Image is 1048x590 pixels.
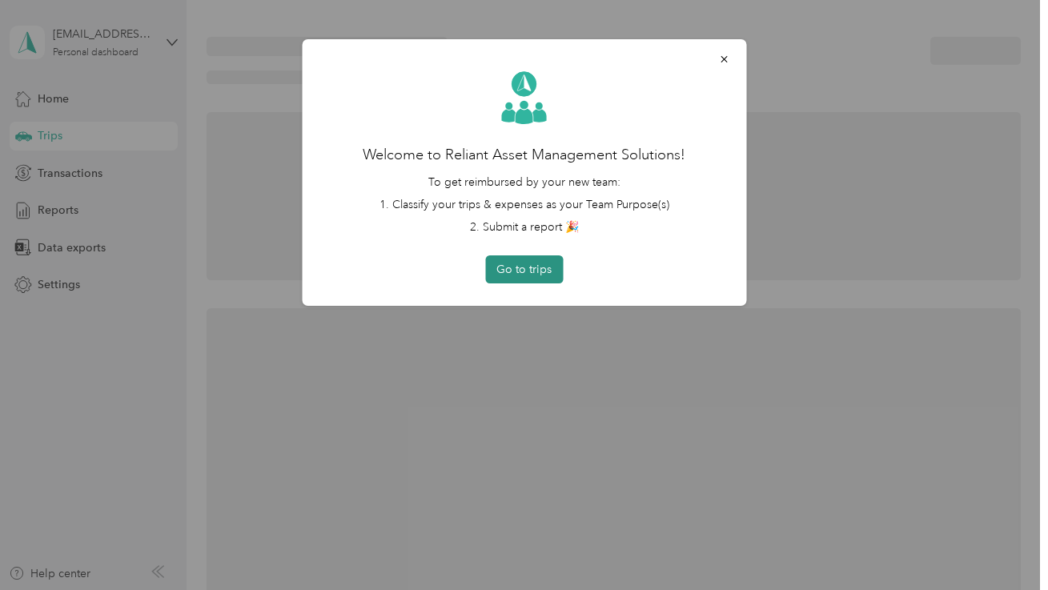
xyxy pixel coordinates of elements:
p: To get reimbursed by your new team: [324,174,724,191]
button: Go to trips [485,255,563,283]
li: 2. Submit a report 🎉 [324,219,724,235]
iframe: Everlance-gr Chat Button Frame [958,500,1048,590]
h2: Welcome to Reliant Asset Management Solutions! [324,144,724,166]
li: 1. Classify your trips & expenses as your Team Purpose(s) [324,196,724,213]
